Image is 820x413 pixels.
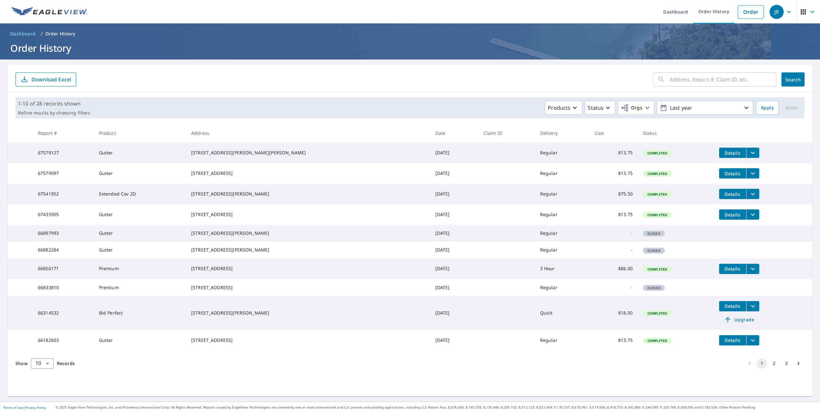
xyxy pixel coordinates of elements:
p: © 2025 Eagle View Technologies, Inc. and Pictometry International Corp. All Rights Reserved. Repo... [56,405,817,410]
span: Completed [644,192,671,197]
button: Apply [756,101,779,115]
td: Premium [94,259,186,279]
td: Quick [535,296,590,330]
div: [STREET_ADDRESS][PERSON_NAME] [191,310,425,316]
span: Closed [644,231,664,236]
p: Products [548,104,570,112]
span: Completed [644,151,671,155]
td: Gutter [94,242,186,258]
span: Show [15,360,28,366]
span: Upgrade [723,316,755,324]
span: Completed [644,267,671,271]
span: Closed [644,248,664,253]
div: [STREET_ADDRESS][PERSON_NAME] [191,230,425,236]
td: Gutter [94,204,186,225]
td: [DATE] [430,184,478,204]
td: Gutter [94,330,186,351]
td: $13.75 [590,204,638,225]
th: Product [94,124,186,142]
th: Address [186,124,430,142]
td: $13.75 [590,142,638,163]
td: - [590,242,638,258]
td: - [590,225,638,242]
p: | [3,406,46,409]
button: page 1 [757,358,767,369]
button: Last year [657,101,753,115]
span: Completed [644,171,671,176]
td: $86.00 [590,259,638,279]
button: detailsBtn-66314532 [719,301,746,311]
button: filesDropdownBtn-67579127 [746,148,759,158]
p: 1-10 of 28 records shown [18,100,90,107]
td: $18.00 [590,296,638,330]
td: Regular [535,204,590,225]
button: detailsBtn-67579097 [719,168,746,179]
div: [STREET_ADDRESS] [191,337,425,344]
td: [DATE] [430,330,478,351]
td: Regular [535,242,590,258]
span: Search [787,77,799,83]
td: Regular [535,330,590,351]
th: Cost [590,124,638,142]
td: Gutter [94,225,186,242]
p: Order History [45,31,76,37]
td: 67435905 [33,204,94,225]
span: Details [723,150,742,156]
span: Details [723,212,742,218]
span: Details [723,337,742,343]
button: Download Excel [15,72,76,87]
button: filesDropdownBtn-67541952 [746,189,759,199]
span: Details [723,191,742,197]
p: Download Excel [31,76,71,83]
h1: Order History [8,41,812,55]
div: [STREET_ADDRESS] [191,284,425,291]
button: Search [781,72,805,87]
button: filesDropdownBtn-67435905 [746,209,759,220]
div: 10 [31,354,54,372]
div: [STREET_ADDRESS][PERSON_NAME] [191,191,425,197]
div: [STREET_ADDRESS][PERSON_NAME][PERSON_NAME] [191,150,425,156]
span: Apply [761,104,774,112]
div: [STREET_ADDRESS][PERSON_NAME] [191,247,425,253]
td: 66314532 [33,296,94,330]
button: filesDropdownBtn-66856171 [746,264,759,274]
a: Order [738,5,764,19]
td: [DATE] [430,225,478,242]
div: [STREET_ADDRESS] [191,211,425,218]
td: - [590,279,638,296]
span: Completed [644,213,671,217]
td: [DATE] [430,259,478,279]
a: Upgrade [719,315,759,325]
td: 3 Hour [535,259,590,279]
div: [STREET_ADDRESS] [191,170,425,177]
td: Gutter [94,163,186,184]
td: 66897993 [33,225,94,242]
td: 66833810 [33,279,94,296]
a: Dashboard [8,29,38,39]
p: Refine results by choosing filters [18,110,90,116]
button: Go to page 2 [769,358,779,369]
button: detailsBtn-67435905 [719,209,746,220]
td: Regular [535,142,590,163]
td: [DATE] [430,296,478,330]
span: Completed [644,311,671,316]
span: Details [723,303,742,309]
input: Address, Report #, Claim ID, etc. [670,70,776,88]
button: Products [545,101,582,115]
td: Gutter [94,142,186,163]
th: Date [430,124,478,142]
td: [DATE] [430,204,478,225]
th: Status [638,124,714,142]
td: Extended Cov 2D [94,184,186,204]
td: Regular [535,184,590,204]
td: Premium [94,279,186,296]
td: 66882284 [33,242,94,258]
span: Records [57,360,75,366]
td: [DATE] [430,242,478,258]
td: $75.50 [590,184,638,204]
span: Details [723,266,742,272]
td: Bid Perfect [94,296,186,330]
span: Orgs [621,104,642,112]
li: / [41,30,43,38]
button: Go to next page [793,358,804,369]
